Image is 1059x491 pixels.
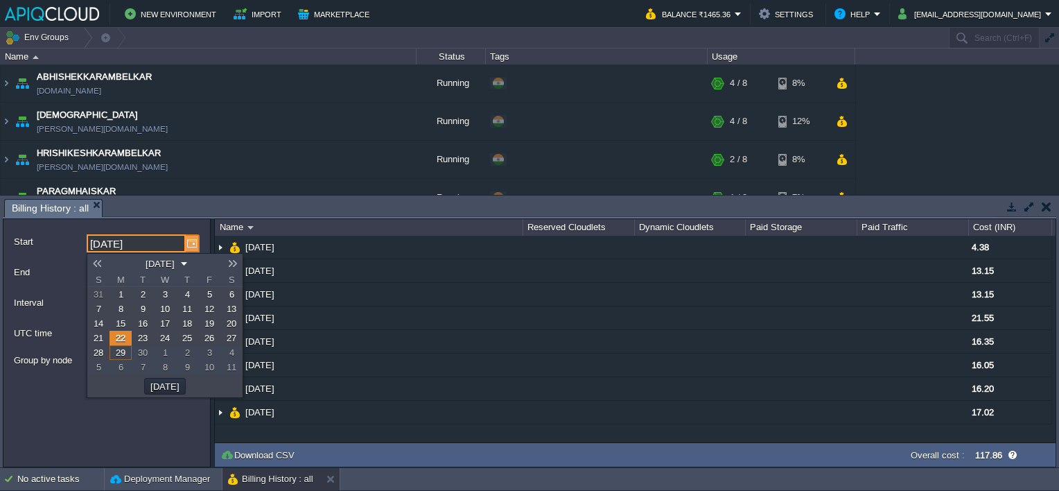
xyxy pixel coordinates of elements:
[37,146,161,160] span: HRISHIKESHKARAMBELKAR
[778,141,823,178] div: 8%
[110,331,132,345] a: 22
[37,108,138,122] span: [DEMOGRAPHIC_DATA]
[14,353,166,368] label: Group by node
[141,304,146,314] span: 9
[176,273,198,286] span: T
[198,273,220,286] span: F
[110,345,132,360] a: 29
[220,449,299,461] button: Download CSV
[417,49,485,64] div: Status
[778,103,823,140] div: 12%
[125,6,220,22] button: New Environment
[141,257,179,270] button: [DATE]
[708,49,855,64] div: Usage
[176,316,198,331] a: 18
[5,7,99,21] img: APIQCloud
[94,318,103,329] span: 14
[244,383,277,395] span: [DATE]
[234,6,286,22] button: Import
[138,333,148,343] span: 23
[176,360,198,374] a: 9
[119,304,123,314] span: 8
[14,234,85,249] label: Start
[244,359,277,371] a: [DATE]
[972,360,994,370] span: 16.05
[244,336,277,347] span: [DATE]
[17,468,104,490] div: No active tasks
[110,273,132,286] span: M
[911,450,965,460] label: Overall cost :
[182,304,192,314] span: 11
[154,345,176,360] td: The date in this field must be equal to or before 29-09-2025
[244,406,277,418] a: [DATE]
[220,273,243,286] span: S
[858,219,968,236] div: Paid Traffic
[163,289,168,300] span: 3
[972,313,994,323] span: 21.55
[244,312,277,324] a: [DATE]
[204,318,214,329] span: 19
[227,304,236,314] span: 13
[119,289,123,300] span: 1
[5,28,73,47] button: Env Groups
[132,287,154,302] a: 2
[37,184,116,198] a: PARAGMHAISKAR
[138,318,148,329] span: 16
[207,289,212,300] span: 5
[14,326,166,341] label: UTC time
[33,55,39,59] img: AMDAwAAAACH5BAEAAAAALAAAAAABAAEAAAICRAEAOw==
[229,289,234,300] span: 6
[730,141,747,178] div: 2 / 8
[119,362,123,372] span: 6
[524,219,634,236] div: Reserved Cloudlets
[116,318,125,329] span: 15
[176,302,198,316] a: 11
[204,362,214,372] span: 10
[132,273,154,286] span: T
[198,345,220,360] a: 3
[244,265,277,277] span: [DATE]
[730,179,747,216] div: 1 / 8
[132,360,154,374] a: 7
[12,64,32,102] img: AMDAwAAAACH5BAEAAAAALAAAAAABAAEAAAICRAEAOw==
[160,318,170,329] span: 17
[110,472,210,486] button: Deployment Manager
[14,295,85,310] label: Interval
[132,360,154,374] td: The date in this field must be equal to or before 29-09-2025
[12,103,32,140] img: AMDAwAAAACH5BAEAAAAALAAAAAABAAEAAAICRAEAOw==
[1,179,12,216] img: AMDAwAAAACH5BAEAAAAALAAAAAABAAEAAAICRAEAOw==
[759,6,817,22] button: Settings
[417,64,486,102] div: Running
[138,347,148,358] span: 30
[116,347,125,358] span: 29
[220,302,243,316] a: 13
[182,318,192,329] span: 18
[636,219,746,236] div: Dynamic Cloudlets
[972,289,994,300] span: 13.15
[227,333,236,343] span: 27
[229,401,240,424] img: AMDAwAAAACH5BAEAAAAALAAAAAABAAEAAAICRAEAOw==
[154,302,176,316] a: 10
[185,362,190,372] span: 9
[110,360,132,374] a: 6
[12,179,32,216] img: AMDAwAAAACH5BAEAAAAALAAAAAABAAEAAAICRAEAOw==
[220,316,243,331] a: 20
[132,345,154,360] td: The date in this field must be equal to or before 29-09-2025
[87,360,110,374] td: The date in this field must be equal to or before 29-09-2025
[215,401,226,424] img: AMDAwAAAACH5BAEAAAAALAAAAAABAAEAAAICRAEAOw==
[646,6,735,22] button: Balance ₹1465.36
[87,331,110,345] a: 21
[37,70,152,84] span: ABHISHEKKARAMBELKAR
[220,360,243,374] td: The date in this field must be equal to or before 29-09-2025
[163,347,168,358] span: 1
[244,288,277,300] a: [DATE]
[14,265,85,279] label: End
[132,316,154,331] a: 16
[229,347,234,358] span: 4
[1,103,12,140] img: AMDAwAAAACH5BAEAAAAALAAAAAABAAEAAAICRAEAOw==
[87,316,110,331] a: 14
[185,289,190,300] span: 4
